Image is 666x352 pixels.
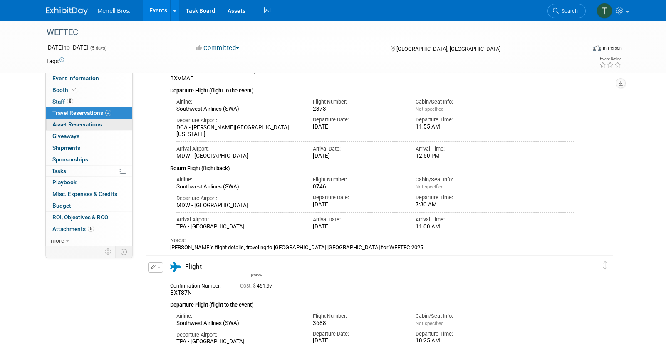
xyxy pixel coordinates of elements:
div: Return Flight (flight back) [170,160,574,173]
div: Notes: [170,237,574,244]
div: 11:55 AM [416,124,506,131]
td: Personalize Event Tab Strip [101,246,116,257]
div: [DATE] [313,124,403,131]
a: more [46,235,132,246]
div: Arrival Time: [416,145,506,153]
div: Departure Flight (flight to the event) [170,297,574,309]
i: Booth reservation complete [72,87,76,92]
img: Theresa Lucas [597,3,612,19]
div: Departure Date: [313,194,403,201]
a: Tasks [46,166,132,177]
span: more [51,237,64,244]
span: Not specified [416,320,443,326]
div: [DATE] [313,153,403,160]
span: Booth [52,87,78,93]
a: Staff8 [46,96,132,107]
div: Cabin/Seat Info: [416,98,506,106]
div: 0746 [313,183,403,191]
div: [DATE] [313,337,403,345]
button: Committed [193,44,243,52]
span: 461.97 [240,283,276,289]
div: Event Format [537,43,622,56]
span: [GEOGRAPHIC_DATA], [GEOGRAPHIC_DATA] [396,46,500,52]
div: Arrival Date: [313,216,403,223]
span: Sponsorships [52,156,88,163]
span: Search [559,8,578,14]
div: 7:30 AM [416,201,506,208]
div: MDW - [GEOGRAPHIC_DATA] [176,202,301,209]
a: Travel Reservations4 [46,107,132,119]
div: Flight Number: [313,312,403,320]
a: Sponsorships [46,154,132,165]
div: Departure Airport: [176,331,301,339]
div: 3688 [313,320,403,327]
span: Asset Reservations [52,121,102,128]
div: Departure Airport: [176,195,301,202]
div: Flight Number: [313,98,403,106]
a: Giveaways [46,131,132,142]
div: 10:25 AM [416,337,506,345]
div: Confirmation Number: [170,280,228,289]
div: Departure Time: [416,330,506,338]
div: Southwest Airlines (SWA) [176,106,301,113]
div: Charles Vancura [251,273,262,277]
div: WEFTEC [44,25,573,40]
span: ROI, Objectives & ROO [52,214,108,221]
i: Flight [170,262,181,272]
td: Tags [46,57,64,65]
div: Arrival Date: [313,145,403,153]
span: Cost: $ [240,283,257,289]
div: Departure Time: [416,116,506,124]
div: 2373 [313,106,403,113]
div: 12:50 PM [416,153,506,160]
span: 4 [105,110,111,116]
i: Click and drag to move item [603,261,607,270]
div: In-Person [602,45,622,51]
span: (5 days) [89,45,107,51]
div: Arrival Airport: [176,216,301,223]
a: Booth [46,84,132,96]
a: Event Information [46,73,132,84]
div: Charles Vancura [249,261,264,277]
div: 11:00 AM [416,223,506,231]
div: Flight Number: [313,176,403,183]
span: to [63,44,71,51]
div: Arrival Time: [416,216,506,223]
div: Event Rating [599,57,621,61]
span: Misc. Expenses & Credits [52,191,117,197]
span: Staff [52,98,73,105]
a: Shipments [46,142,132,154]
span: Not specified [416,184,443,190]
div: Cabin/Seat Info: [416,176,506,183]
a: Attachments6 [46,223,132,235]
div: Arrival Airport: [176,145,301,153]
span: Tasks [52,168,66,174]
img: Format-Inperson.png [593,45,601,51]
span: BXT87N [170,289,192,296]
div: Departure Date: [313,116,403,124]
div: TPA - [GEOGRAPHIC_DATA] [176,223,301,231]
div: [DATE] [313,201,403,208]
div: [DATE] [313,223,403,231]
span: Giveaways [52,133,79,139]
a: Budget [46,200,132,211]
div: Departure Airport: [176,117,301,124]
div: DCA - [PERSON_NAME][GEOGRAPHIC_DATA][US_STATE] [176,124,301,139]
a: ROI, Objectives & ROO [46,212,132,223]
div: Southwest Airlines (SWA) [176,320,301,327]
div: Airline: [176,98,301,106]
div: [PERSON_NAME]'s flight details, traveling to [GEOGRAPHIC_DATA] [GEOGRAPHIC_DATA] for WEFTEC 2025 [170,244,574,251]
div: Airline: [176,312,301,320]
span: Merrell Bros. [98,7,131,14]
div: Airline: [176,176,301,183]
span: BXVMAE [170,75,193,82]
span: Budget [52,202,71,209]
div: MDW - [GEOGRAPHIC_DATA] [176,153,301,160]
div: TPA - [GEOGRAPHIC_DATA] [176,338,301,345]
span: Attachments [52,226,94,232]
span: Travel Reservations [52,109,111,116]
span: 8 [67,98,73,104]
span: Shipments [52,144,80,151]
span: Not specified [416,106,443,112]
span: Event Information [52,75,99,82]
